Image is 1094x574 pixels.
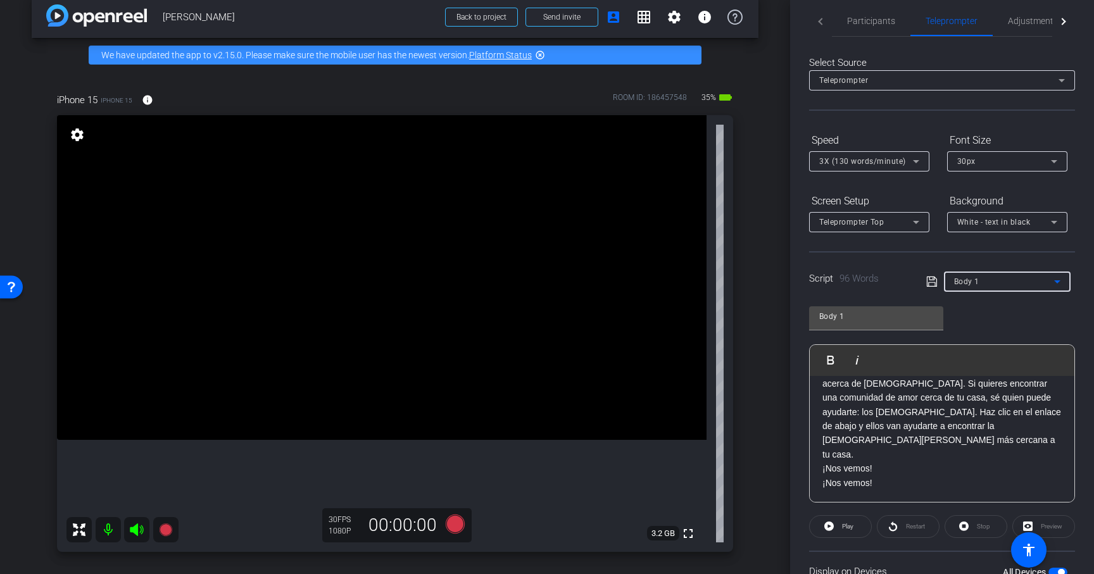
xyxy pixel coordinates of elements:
[360,515,445,536] div: 00:00:00
[46,4,147,27] img: app-logo
[809,515,872,538] button: Play
[68,127,86,142] mat-icon: settings
[819,157,906,166] span: 3X (130 words/minute)
[809,56,1075,70] div: Select Source
[809,271,909,286] div: Script
[839,273,879,284] span: 96 Words
[469,50,532,60] a: Platform Status
[819,76,868,85] span: Teleprompter
[718,90,733,105] mat-icon: battery_std
[667,9,682,25] mat-icon: settings
[535,50,545,60] mat-icon: highlight_off
[957,157,976,166] span: 30px
[822,334,1062,462] p: Cuando me mudé a otro pais, estaba lejos de mi familia y lejos de las personas que amaba. Entonce...
[822,461,1062,475] p: ¡Nos vemos!
[847,16,895,25] span: Participants
[456,13,506,22] span: Back to project
[636,9,651,25] mat-icon: grid_on
[57,93,97,107] span: iPhone 15
[842,523,853,530] span: Play
[809,190,929,212] div: Screen Setup
[606,9,621,25] mat-icon: account_box
[525,8,598,27] button: Send invite
[947,130,1067,151] div: Font Size
[613,92,687,110] div: ROOM ID: 186457548
[697,9,712,25] mat-icon: info
[647,526,679,541] span: 3.2 GB
[954,277,979,286] span: Body 1
[926,16,978,25] span: Teleprompter
[809,130,929,151] div: Speed
[163,4,437,30] span: [PERSON_NAME]
[543,12,581,22] span: Send invite
[1008,16,1058,25] span: Adjustments
[700,87,718,108] span: 35%
[947,190,1067,212] div: Background
[329,515,360,525] div: 30
[89,46,701,65] div: We have updated the app to v2.15.0. Please make sure the mobile user has the newest version.
[337,515,351,524] span: FPS
[822,476,1062,490] p: ¡Nos vemos!
[681,526,696,541] mat-icon: fullscreen
[329,526,360,536] div: 1080P
[819,218,884,227] span: Teleprompter Top
[445,8,518,27] button: Back to project
[957,218,1031,227] span: White - text in black
[1021,542,1036,558] mat-icon: accessibility
[819,309,933,324] input: Title
[142,94,153,106] mat-icon: info
[101,96,132,105] span: iPhone 15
